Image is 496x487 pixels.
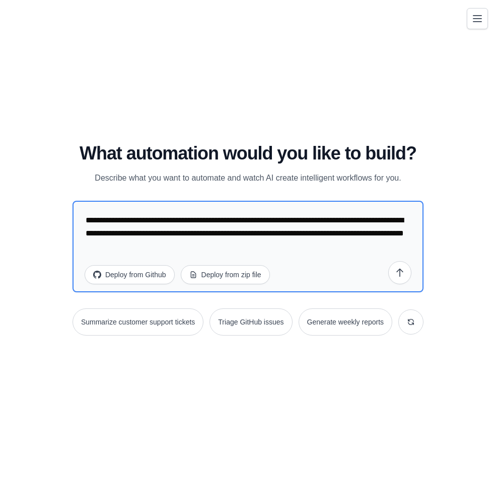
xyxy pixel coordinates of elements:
[181,265,270,284] button: Deploy from zip file
[467,8,488,29] button: Toggle navigation
[73,308,203,336] button: Summarize customer support tickets
[85,265,175,284] button: Deploy from Github
[209,308,292,336] button: Triage GitHub issues
[79,172,417,185] p: Describe what you want to automate and watch AI create intelligent workflows for you.
[73,143,423,164] h1: What automation would you like to build?
[446,439,496,487] iframe: Chat Widget
[299,308,393,336] button: Generate weekly reports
